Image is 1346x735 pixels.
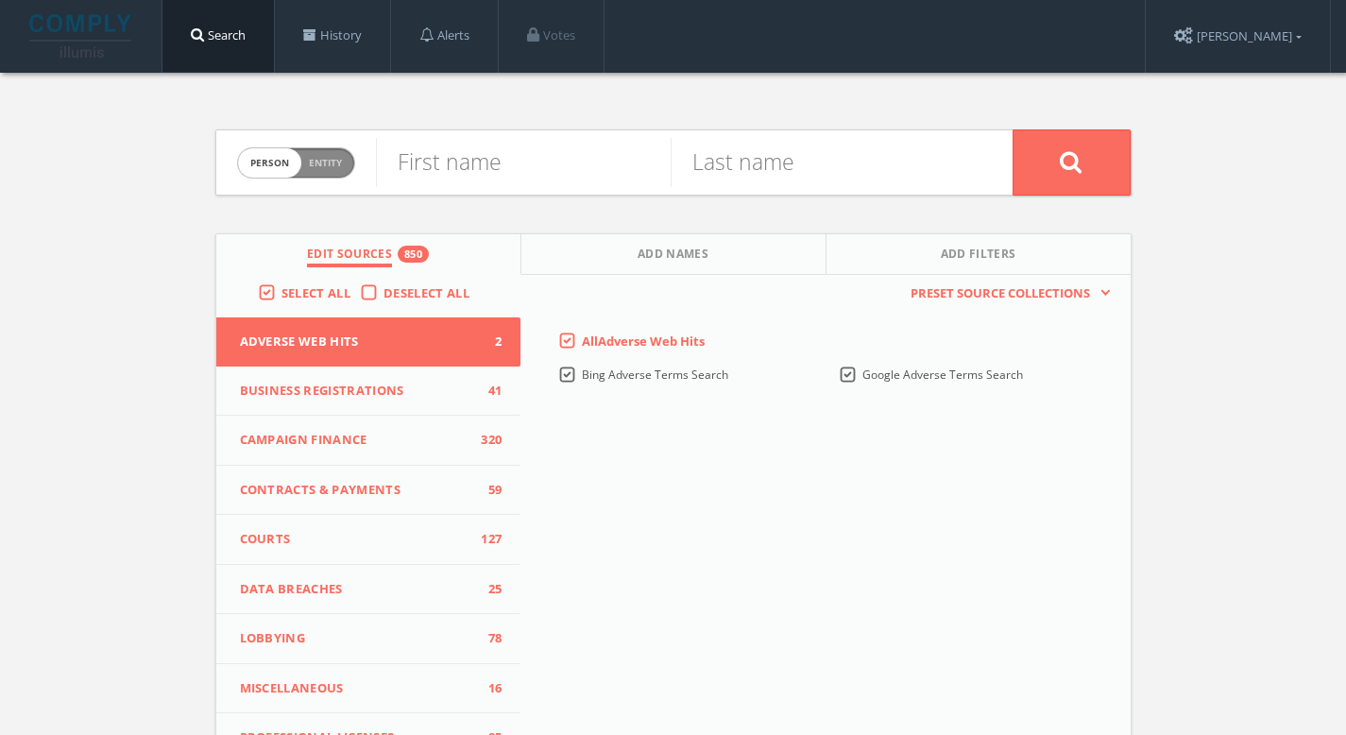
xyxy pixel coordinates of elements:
[309,156,342,170] span: Entity
[901,284,1111,303] button: Preset Source Collections
[941,246,1016,267] span: Add Filters
[216,416,521,466] button: Campaign Finance320
[216,234,521,275] button: Edit Sources850
[473,679,502,698] span: 16
[473,382,502,401] span: 41
[216,664,521,714] button: Miscellaneous16
[240,481,474,500] span: Contracts & Payments
[29,14,135,58] img: illumis
[240,431,474,450] span: Campaign Finance
[521,234,826,275] button: Add Names
[240,580,474,599] span: Data Breaches
[862,367,1023,383] span: Google Adverse Terms Search
[216,466,521,516] button: Contracts & Payments59
[240,530,474,549] span: Courts
[473,629,502,648] span: 78
[216,515,521,565] button: Courts127
[307,246,392,267] span: Edit Sources
[582,333,705,350] span: All Adverse Web Hits
[240,333,474,351] span: Adverse Web Hits
[240,382,474,401] span: Business Registrations
[216,565,521,615] button: Data Breaches25
[240,679,474,698] span: Miscellaneous
[398,246,429,263] div: 850
[281,284,350,301] span: Select All
[473,333,502,351] span: 2
[240,629,474,648] span: Lobbying
[473,481,502,500] span: 59
[826,234,1131,275] button: Add Filters
[473,580,502,599] span: 25
[473,431,502,450] span: 320
[901,284,1099,303] span: Preset Source Collections
[216,614,521,664] button: Lobbying78
[216,317,521,367] button: Adverse Web Hits2
[383,284,469,301] span: Deselect All
[216,367,521,417] button: Business Registrations41
[238,148,301,178] span: person
[582,367,728,383] span: Bing Adverse Terms Search
[473,530,502,549] span: 127
[638,246,708,267] span: Add Names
